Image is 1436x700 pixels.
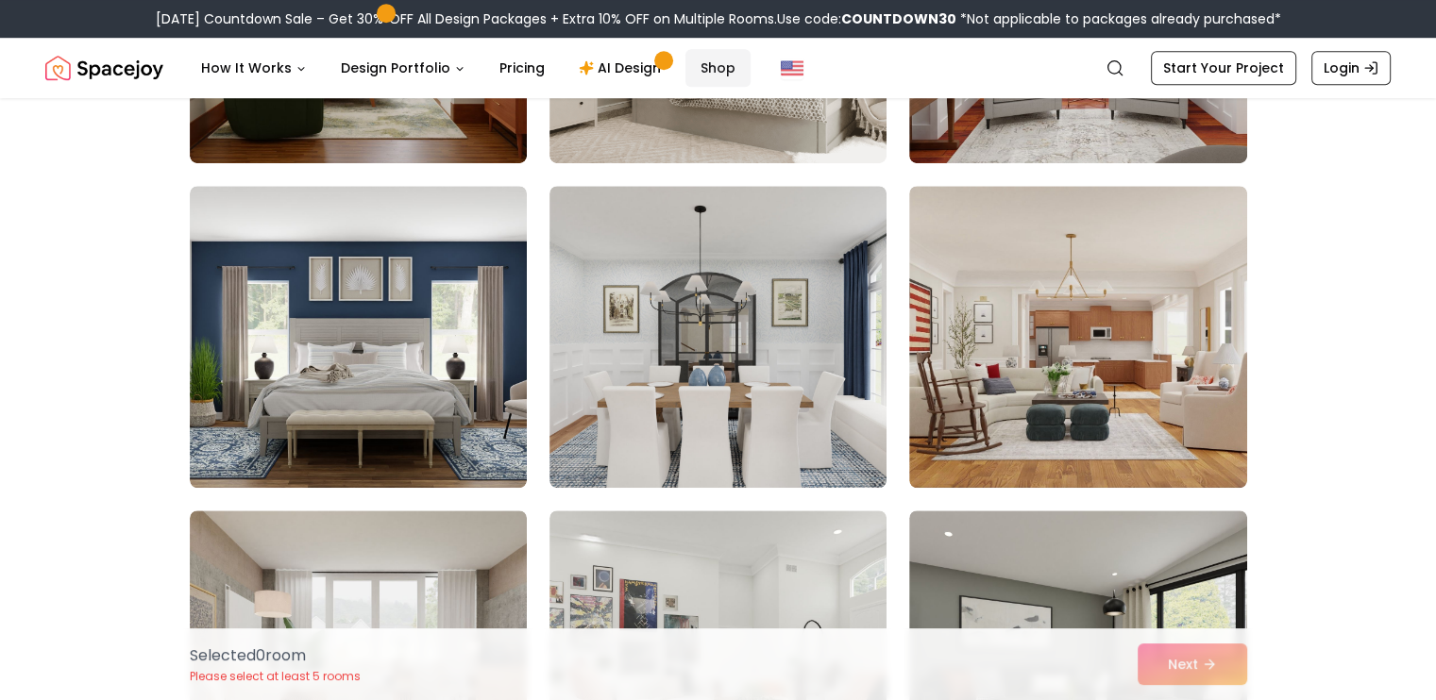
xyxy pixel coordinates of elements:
nav: Main [186,49,751,87]
a: Pricing [484,49,560,87]
a: Shop [685,49,751,87]
p: Please select at least 5 rooms [190,669,361,684]
span: Use code: [777,9,956,28]
a: AI Design [564,49,682,87]
button: Design Portfolio [326,49,481,87]
nav: Global [45,38,1391,98]
img: Room room-15 [909,186,1246,488]
img: Room room-14 [549,186,887,488]
button: How It Works [186,49,322,87]
p: Selected 0 room [190,644,361,667]
a: Login [1311,51,1391,85]
a: Start Your Project [1151,51,1296,85]
div: [DATE] Countdown Sale – Get 30% OFF All Design Packages + Extra 10% OFF on Multiple Rooms. [156,9,1281,28]
b: COUNTDOWN30 [841,9,956,28]
span: *Not applicable to packages already purchased* [956,9,1281,28]
img: United States [781,57,803,79]
a: Spacejoy [45,49,163,87]
img: Spacejoy Logo [45,49,163,87]
img: Room room-13 [190,186,527,488]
